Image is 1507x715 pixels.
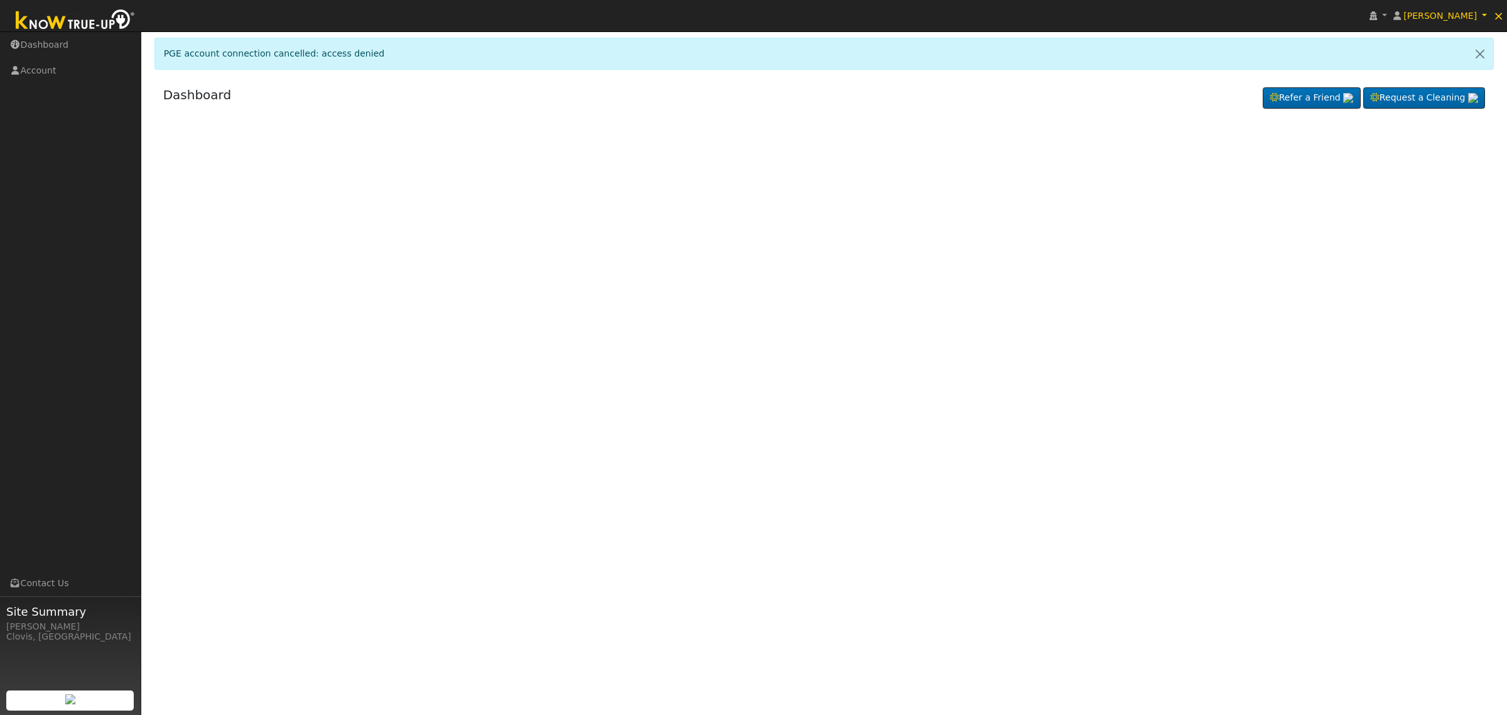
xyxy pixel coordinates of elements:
[1363,87,1485,109] a: Request a Cleaning
[6,630,134,643] div: Clovis, [GEOGRAPHIC_DATA]
[1343,93,1353,103] img: retrieve
[163,87,232,102] a: Dashboard
[154,38,1494,70] div: PGE account connection cancelled: access denied
[1468,93,1478,103] img: retrieve
[1403,11,1477,21] span: [PERSON_NAME]
[1263,87,1361,109] a: Refer a Friend
[1467,38,1493,69] a: Close
[65,694,75,704] img: retrieve
[6,620,134,633] div: [PERSON_NAME]
[1493,8,1504,23] span: ×
[6,603,134,620] span: Site Summary
[9,7,141,35] img: Know True-Up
